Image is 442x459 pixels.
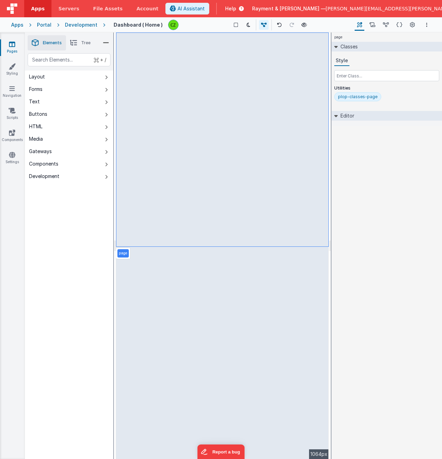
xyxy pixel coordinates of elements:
span: Tree [81,40,90,46]
button: Buttons [25,108,113,120]
div: Buttons [29,111,47,118]
span: Elements [43,40,62,46]
p: page [119,251,127,256]
div: HTML [29,123,42,130]
button: AI Assistant [165,3,209,15]
div: plop-classes-page [338,94,377,100]
h2: Editor [338,111,354,121]
button: Style [334,56,349,66]
button: Layout [25,71,113,83]
img: b4a104e37d07c2bfba7c0e0e4a273d04 [169,20,178,30]
div: Development [65,21,97,28]
input: Enter Class... [334,70,439,81]
span: AI Assistant [177,5,205,12]
button: Development [25,170,113,182]
h4: Dashboard ( Home ) [114,22,163,27]
p: Utilities [334,85,439,91]
div: Media [29,135,43,142]
span: File Assets [93,5,123,12]
div: Layout [29,73,45,80]
span: Help [225,5,236,12]
span: Rayment & [PERSON_NAME] — [252,5,326,12]
iframe: Marker.io feedback button [198,444,245,459]
div: Components [29,160,58,167]
div: Text [29,98,40,105]
button: Media [25,133,113,145]
button: Components [25,158,113,170]
input: Search Elements... [28,53,110,66]
button: Text [25,95,113,108]
span: Apps [31,5,45,12]
button: Gateways [25,145,113,158]
button: HTML [25,120,113,133]
div: Gateways [29,148,52,155]
div: Apps [11,21,23,28]
button: Forms [25,83,113,95]
span: Servers [58,5,79,12]
span: + / [94,53,106,66]
div: 1064px [309,449,329,459]
button: Options [423,21,431,29]
h4: page [331,32,345,42]
div: Forms [29,86,42,93]
h2: Classes [338,42,358,51]
div: Development [29,173,59,180]
div: --> [116,32,329,459]
div: Portal [37,21,51,28]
